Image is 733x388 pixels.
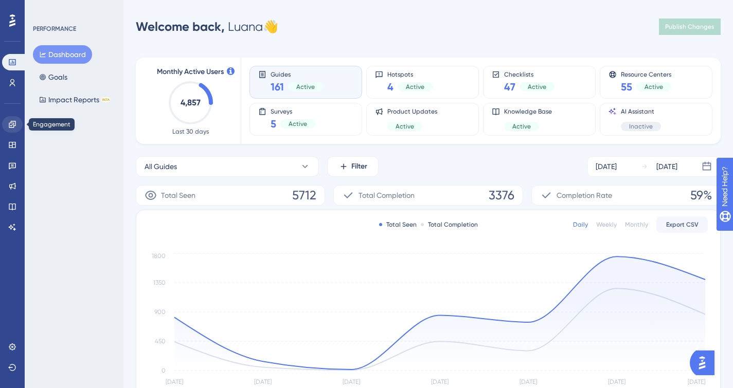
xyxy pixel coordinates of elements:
span: Product Updates [387,107,437,116]
span: Welcome back, [136,19,225,34]
span: Active [645,83,663,91]
button: Goals [33,68,74,86]
tspan: [DATE] [166,378,183,385]
span: Knowledge Base [504,107,552,116]
tspan: [DATE] [688,378,705,385]
div: [DATE] [656,160,677,173]
span: Checklists [504,70,555,78]
span: Surveys [271,107,315,115]
span: AI Assistant [621,107,661,116]
tspan: [DATE] [608,378,625,385]
span: Active [528,83,546,91]
tspan: 450 [155,338,166,345]
span: Total Seen [161,189,195,201]
text: 4,857 [181,98,201,107]
span: 161 [271,80,284,94]
div: Total Completion [421,220,478,229]
span: Active [296,83,315,91]
div: Luana 👋 [136,19,278,35]
span: Publish Changes [665,23,714,31]
span: Active [289,120,307,128]
button: All Guides [136,156,319,177]
button: Impact ReportsBETA [33,90,117,109]
span: Filter [351,160,367,173]
button: Dashboard [33,45,92,64]
span: 5712 [292,187,316,204]
span: 3376 [489,187,514,204]
div: [DATE] [596,160,617,173]
span: Total Completion [359,189,415,201]
span: Hotspots [387,70,433,78]
div: Daily [573,220,588,229]
div: Total Seen [379,220,417,229]
span: Guides [271,70,323,78]
iframe: UserGuiding AI Assistant Launcher [690,347,721,378]
span: Inactive [629,122,653,131]
tspan: [DATE] [520,378,537,385]
span: Completion Rate [557,189,612,201]
span: Export CSV [666,220,699,229]
tspan: 900 [154,308,166,316]
span: 47 [504,80,515,94]
span: Need Help? [24,3,64,15]
button: Filter [327,156,379,177]
tspan: [DATE] [343,378,360,385]
tspan: 0 [162,367,166,374]
span: All Guides [145,160,177,173]
span: Active [406,83,424,91]
span: Active [396,122,414,131]
tspan: 1350 [153,279,166,286]
span: 55 [621,80,632,94]
tspan: 1800 [152,252,166,260]
span: 4 [387,80,394,94]
button: Export CSV [656,216,708,233]
tspan: [DATE] [254,378,272,385]
span: Active [512,122,531,131]
div: Weekly [596,220,617,229]
div: BETA [101,97,111,102]
button: Publish Changes [659,19,721,35]
tspan: [DATE] [431,378,449,385]
div: PERFORMANCE [33,25,76,33]
span: Resource Centers [621,70,671,78]
span: Monthly Active Users [157,66,224,78]
span: 59% [690,187,712,204]
span: 5 [271,117,276,131]
span: Last 30 days [172,127,209,136]
div: Monthly [625,220,648,229]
